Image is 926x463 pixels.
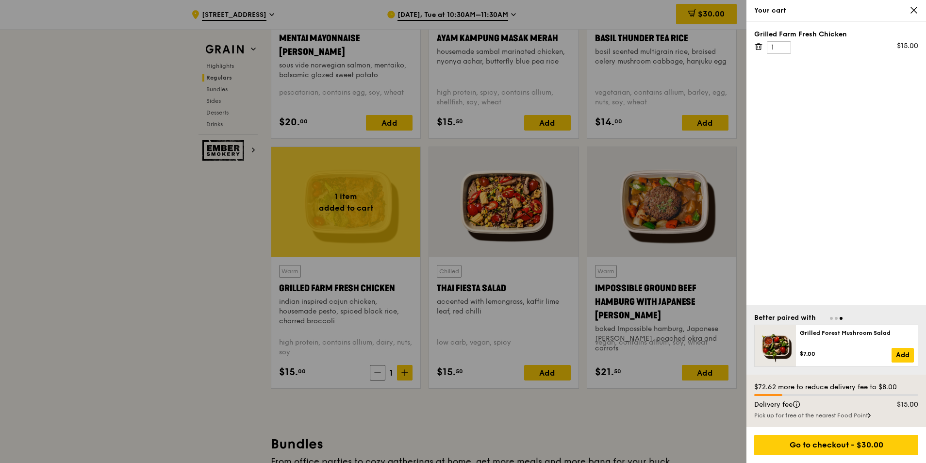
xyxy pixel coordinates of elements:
[835,317,838,320] span: Go to slide 2
[754,30,918,39] div: Grilled Farm Fresh Chicken
[800,329,914,337] div: Grilled Forest Mushroom Salad
[840,317,843,320] span: Go to slide 3
[880,400,925,410] div: $15.00
[754,412,918,419] div: Pick up for free at the nearest Food Point
[748,400,880,410] div: Delivery fee
[754,313,816,323] div: Better paired with
[897,41,918,51] div: $15.00
[892,348,914,363] a: Add
[754,6,918,16] div: Your cart
[754,382,918,392] div: $72.62 more to reduce delivery fee to $8.00
[830,317,833,320] span: Go to slide 1
[754,435,918,455] div: Go to checkout - $30.00
[800,350,892,358] div: $7.00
